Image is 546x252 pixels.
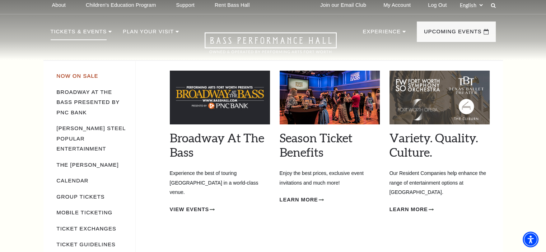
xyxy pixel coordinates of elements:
[280,195,324,204] a: Learn More Season Ticket Benefits
[57,242,116,247] a: Ticket Guidelines
[389,71,490,124] img: Variety. Quality. Culture.
[170,130,264,159] a: Broadway At The Bass
[57,194,105,200] a: Group Tickets
[363,27,401,40] p: Experience
[52,2,66,8] p: About
[389,205,434,214] a: Learn More Variety. Quality. Culture.
[215,2,250,8] p: Rent Bass Hall
[176,2,195,8] p: Support
[57,178,89,184] a: Calendar
[57,210,113,215] a: Mobile Ticketing
[170,205,215,214] a: View Events
[170,71,270,124] img: Broadway At The Bass
[179,32,363,60] a: Open this option
[280,71,380,124] img: Season Ticket Benefits
[57,89,120,115] a: Broadway At The Bass presented by PNC Bank
[170,168,270,197] p: Experience the best of touring [GEOGRAPHIC_DATA] in a world-class venue.
[280,168,380,187] p: Enjoy the best prices, exclusive event invitations and much more!
[51,27,107,40] p: Tickets & Events
[389,130,478,159] a: Variety. Quality. Culture.
[170,205,209,214] span: View Events
[280,130,353,159] a: Season Ticket Benefits
[280,195,318,204] span: Learn More
[57,73,98,79] a: Now On Sale
[389,205,428,214] span: Learn More
[523,232,538,247] div: Accessibility Menu
[424,27,482,40] p: Upcoming Events
[57,162,119,168] a: The [PERSON_NAME]
[458,2,484,9] select: Select:
[389,168,490,197] p: Our Resident Companies help enhance the range of entertainment options at [GEOGRAPHIC_DATA].
[57,125,126,152] a: [PERSON_NAME] Steel Popular Entertainment
[86,2,156,8] p: Children's Education Program
[123,27,174,40] p: Plan Your Visit
[57,226,116,232] a: Ticket Exchanges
